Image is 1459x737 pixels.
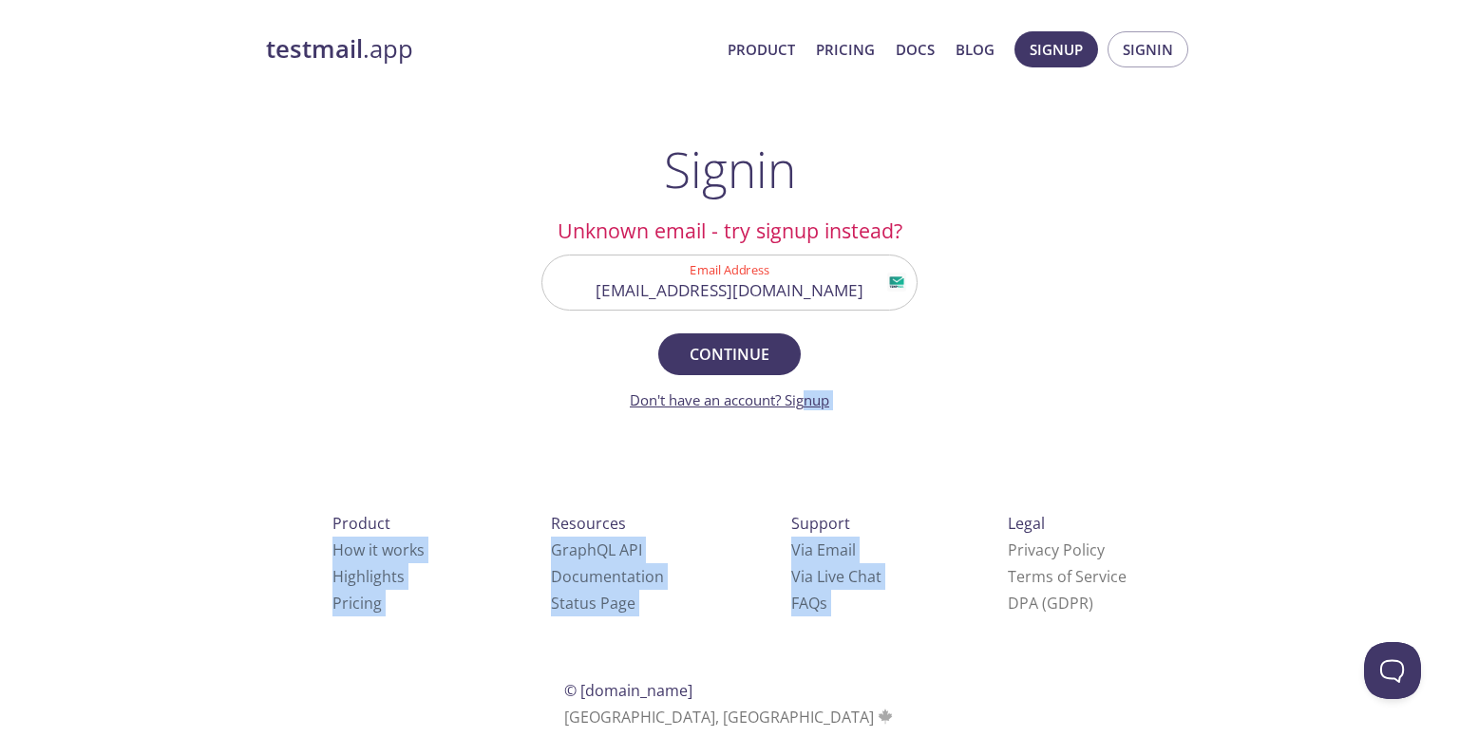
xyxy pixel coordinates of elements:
a: Pricing [816,37,875,62]
span: Support [791,513,850,534]
a: testmail.app [266,33,712,66]
a: Documentation [551,566,664,587]
button: Signin [1108,31,1188,67]
span: Product [332,513,390,534]
a: Via Live Chat [791,566,881,587]
a: Highlights [332,566,405,587]
span: Resources [551,513,626,534]
a: Privacy Policy [1008,539,1105,560]
a: Terms of Service [1008,566,1127,587]
a: Product [728,37,795,62]
a: DPA (GDPR) [1008,593,1093,614]
span: s [820,593,827,614]
a: Blog [956,37,995,62]
button: Continue [658,333,801,375]
span: Legal [1008,513,1045,534]
h2: Unknown email - try signup instead? [541,215,918,247]
span: Signup [1030,37,1083,62]
button: Signup [1014,31,1098,67]
a: Don't have an account? Signup [630,390,829,409]
a: GraphQL API [551,539,642,560]
span: © [DOMAIN_NAME] [564,680,692,701]
span: [GEOGRAPHIC_DATA], [GEOGRAPHIC_DATA] [564,707,896,728]
a: Pricing [332,593,382,614]
span: Continue [679,341,780,368]
a: FAQ [791,593,827,614]
a: Via Email [791,539,856,560]
span: Signin [1123,37,1173,62]
strong: testmail [266,32,363,66]
h1: Signin [664,141,796,198]
iframe: Help Scout Beacon - Open [1364,642,1421,699]
a: How it works [332,539,425,560]
a: Docs [896,37,935,62]
a: Status Page [551,593,635,614]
